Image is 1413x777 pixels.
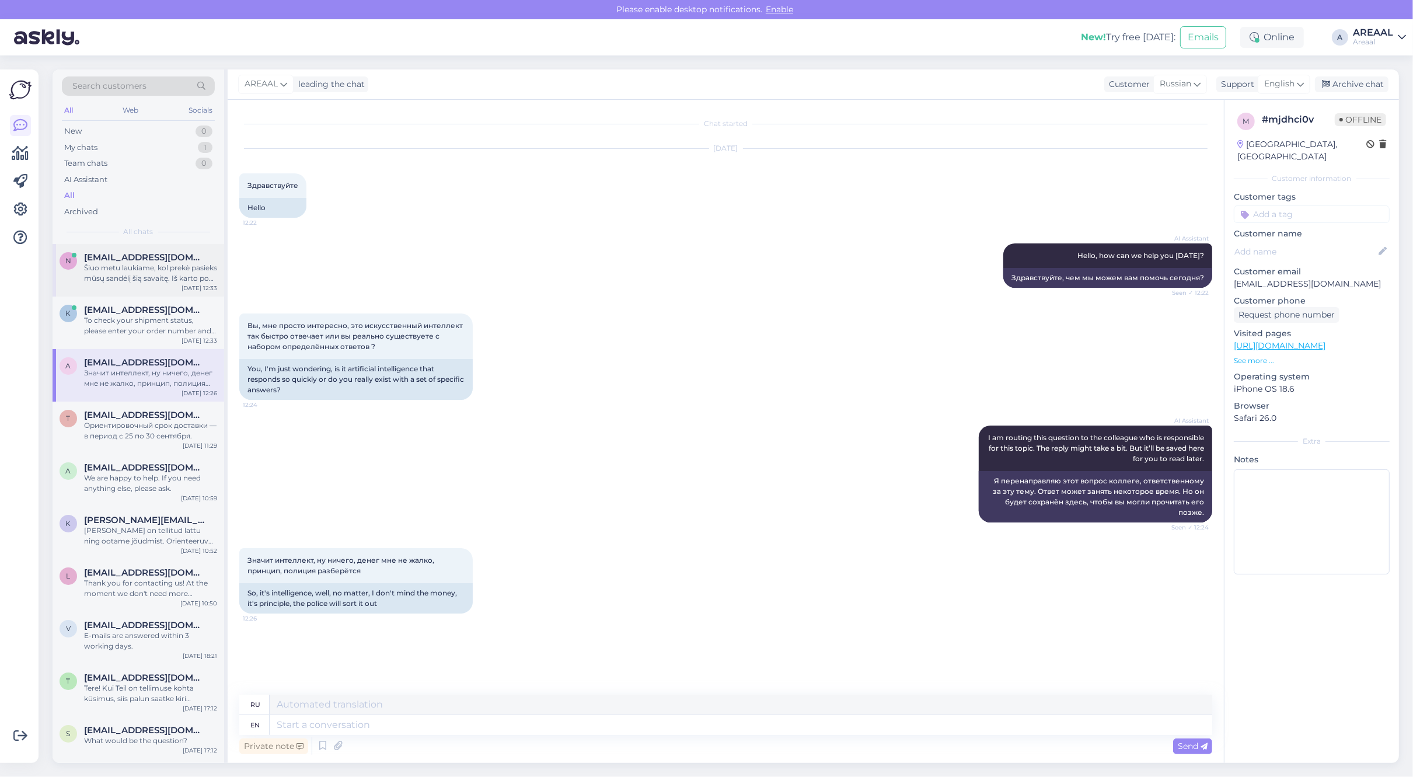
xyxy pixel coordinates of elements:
div: Значит интеллект, ну ничего, денег мне не жалко, принцип, полиция разберётся [84,368,217,389]
span: s [67,729,71,738]
div: en [251,715,260,735]
div: New [64,126,82,137]
span: Russian [1160,78,1191,90]
span: k [66,519,71,528]
span: t [67,677,71,685]
div: [PERSON_NAME] on tellitud lattu ning ootame jõudmist. Orienteeruv tarneaeg 26.09 - 03.10 [84,525,217,546]
div: Extra [1234,436,1390,447]
div: E-mails are answered within 3 working days. [84,630,217,651]
p: Visited pages [1234,327,1390,340]
div: All [64,190,75,201]
span: neringutea333@gmail.com [84,252,205,263]
span: Значит интеллект, ну ничего, денег мне не жалко, принцип, полиция разберётся [247,556,436,575]
div: Customer information [1234,173,1390,184]
span: asaulesleja@gmail.com [84,462,205,473]
div: Archived [64,206,98,218]
span: Vitaliskiba1978@gmail.com [84,620,205,630]
span: seda.tevetoglu@gmail.com [84,725,205,736]
div: # mjdhci0v [1262,113,1335,127]
span: AREAAL [245,78,278,90]
span: Search customers [72,80,146,92]
a: [URL][DOMAIN_NAME] [1234,340,1325,351]
div: We are happy to help. If you need anything else, please ask. [84,473,217,494]
p: Customer phone [1234,295,1390,307]
div: [DATE] [239,143,1212,154]
div: Tere! Kui Teil on tellimuse kohta küsimus, siis palun saatke kiri [EMAIL_ADDRESS][DOMAIN_NAME] [84,683,217,704]
div: A [1332,29,1348,46]
div: Try free [DATE]: [1081,30,1175,44]
span: l [67,572,71,580]
div: [DATE] 17:12 [183,746,217,755]
div: Customer [1104,78,1150,90]
div: leading the chat [294,78,365,90]
div: Online [1240,27,1304,48]
div: [GEOGRAPHIC_DATA], [GEOGRAPHIC_DATA] [1237,138,1366,163]
span: Seen ✓ 12:24 [1165,523,1209,532]
input: Add name [1234,245,1376,258]
div: My chats [64,142,97,154]
div: To check your shipment status, please enter your order number and email on one of these links: - ... [84,315,217,336]
span: AI Assistant [1165,234,1209,243]
div: 0 [196,158,212,169]
span: Offline [1335,113,1386,126]
div: [DATE] 10:52 [181,546,217,555]
span: kasparkviste@gmail.com [84,515,205,525]
div: Archive chat [1315,76,1388,92]
div: Ориентировочный срок доставки — в период с 25 по 30 сентября. [84,420,217,441]
span: Send [1178,741,1208,751]
a: AREAALAreaal [1353,28,1406,47]
span: t [67,414,71,423]
span: Hello, how can we help you [DATE]? [1077,251,1204,260]
div: Support [1216,78,1254,90]
span: 12:26 [243,614,287,623]
span: All chats [124,227,153,237]
div: Thank you for contacting us! At the moment we don't need more employees. [84,578,217,599]
div: Socials [186,103,215,118]
div: [DATE] 12:26 [182,389,217,398]
div: [DATE] 12:33 [182,336,217,345]
div: Chat started [239,119,1212,129]
div: Team chats [64,158,107,169]
div: [DATE] 18:21 [183,651,217,660]
span: tanagodun93@gmail.com [84,410,205,420]
span: logunovs.aleksandrs@gmail.com [84,567,205,578]
span: Вы, мне просто интересно, это искусственный интеллект так быстро отвечает или вы реально существу... [247,321,465,351]
span: n [65,256,71,265]
div: AI Assistant [64,174,107,186]
p: Operating system [1234,371,1390,383]
span: kaire.pihlakas@gmail.com [84,305,205,315]
div: Areaal [1353,37,1393,47]
div: 1 [198,142,212,154]
div: AREAAL [1353,28,1393,37]
div: [DATE] 17:12 [183,704,217,713]
p: Safari 26.0 [1234,412,1390,424]
span: 12:22 [243,218,287,227]
div: ru [250,695,260,715]
span: a [66,361,71,370]
button: Emails [1180,26,1226,48]
span: Здравствуйте [247,181,298,190]
span: English [1264,78,1295,90]
span: a.karpovith@gmail.ee [84,357,205,368]
div: Šiuo metu laukiame, kol prekė pasieks mūsų sandėlį šią savaitę. Iš karto po to siunta bus išsiųst... [84,263,217,284]
div: 0 [196,126,212,137]
p: iPhone OS 18.6 [1234,383,1390,395]
span: V [66,624,71,633]
span: I am routing this question to the colleague who is responsible for this topic. The reply might ta... [988,433,1206,463]
div: [DATE] 10:50 [180,599,217,608]
span: 12:24 [243,400,287,409]
div: Здравствуйте, чем мы можем вам помочь сегодня? [1003,268,1212,288]
img: Askly Logo [9,79,32,101]
div: [DATE] 12:33 [182,284,217,292]
span: Seen ✓ 12:22 [1165,288,1209,297]
div: Web [121,103,141,118]
div: Hello [239,198,306,218]
p: [EMAIL_ADDRESS][DOMAIN_NAME] [1234,278,1390,290]
div: Request phone number [1234,307,1339,323]
p: Customer name [1234,228,1390,240]
p: Customer tags [1234,191,1390,203]
span: AI Assistant [1165,416,1209,425]
div: What would be the question? [84,736,217,746]
div: Я перенаправляю этот вопрос коллеге, ответственному за эту тему. Ответ может занять некоторое вре... [979,471,1212,522]
b: New! [1081,32,1106,43]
